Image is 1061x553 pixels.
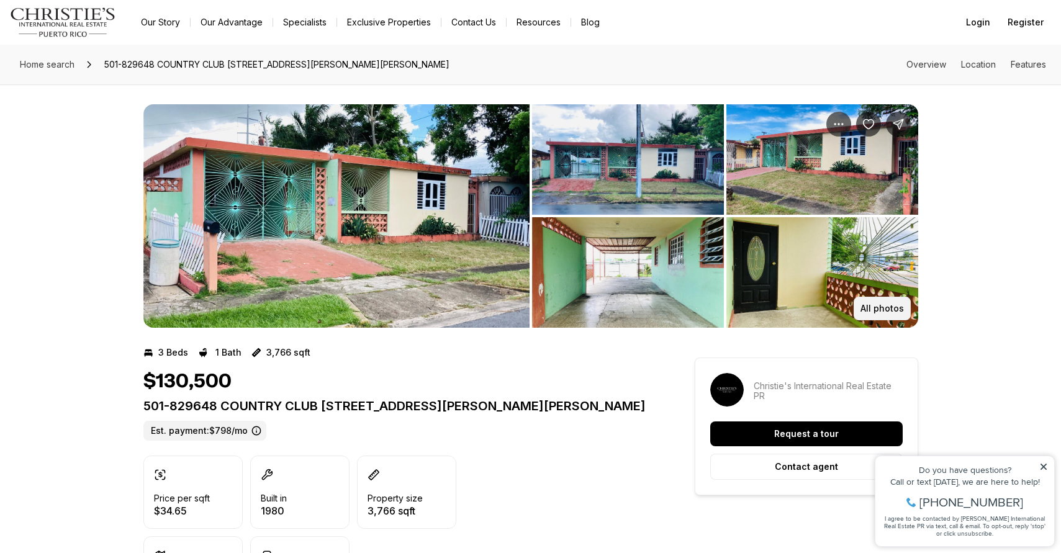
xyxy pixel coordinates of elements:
[191,14,273,31] a: Our Advantage
[99,55,454,74] span: 501-829648 COUNTRY CLUB [STREET_ADDRESS][PERSON_NAME][PERSON_NAME]
[368,493,423,503] p: Property size
[143,421,266,441] label: Est. payment: $798/mo
[532,104,724,215] button: View image gallery
[143,104,530,328] button: View image gallery
[154,506,210,516] p: $34.65
[571,14,610,31] a: Blog
[1011,59,1046,70] a: Skip to: Features
[854,297,911,320] button: All photos
[15,55,79,74] a: Home search
[726,217,918,328] button: View image gallery
[961,59,996,70] a: Skip to: Location
[906,60,1046,70] nav: Page section menu
[826,112,851,137] button: Property options
[1008,17,1044,27] span: Register
[215,348,242,357] p: 1 Bath
[1000,10,1051,35] button: Register
[10,7,116,37] img: logo
[774,429,839,439] p: Request a tour
[959,10,998,35] button: Login
[13,40,179,48] div: Call or text [DATE], we are here to help!
[726,104,918,215] button: View image gallery
[273,14,336,31] a: Specialists
[143,370,232,393] h1: $130,500
[143,398,650,413] p: 501-829648 COUNTRY CLUB [STREET_ADDRESS][PERSON_NAME][PERSON_NAME]
[16,76,177,100] span: I agree to be contacted by [PERSON_NAME] International Real Estate PR via text, call & email. To ...
[775,462,838,472] p: Contact agent
[368,506,423,516] p: 3,766 sqft
[860,303,904,313] p: All photos
[906,59,946,70] a: Skip to: Overview
[266,348,310,357] p: 3,766 sqft
[158,348,188,357] p: 3 Beds
[154,493,210,503] p: Price per sqft
[507,14,571,31] a: Resources
[532,104,918,328] li: 2 of 5
[886,112,911,137] button: Share Property: 501-829648 COUNTRY CLUB C/ANTONIO LUCIANO #1152
[856,112,881,137] button: Save Property: 501-829648 COUNTRY CLUB C/ANTONIO LUCIANO #1152
[261,506,287,516] p: 1980
[337,14,441,31] a: Exclusive Properties
[710,421,903,446] button: Request a tour
[20,59,74,70] span: Home search
[441,14,506,31] button: Contact Us
[966,17,990,27] span: Login
[143,104,530,328] li: 1 of 5
[143,104,918,328] div: Listing Photos
[51,58,155,71] span: [PHONE_NUMBER]
[131,14,190,31] a: Our Story
[532,217,724,328] button: View image gallery
[754,381,903,401] p: Christie's International Real Estate PR
[710,454,903,480] button: Contact agent
[13,28,179,37] div: Do you have questions?
[261,493,287,503] p: Built in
